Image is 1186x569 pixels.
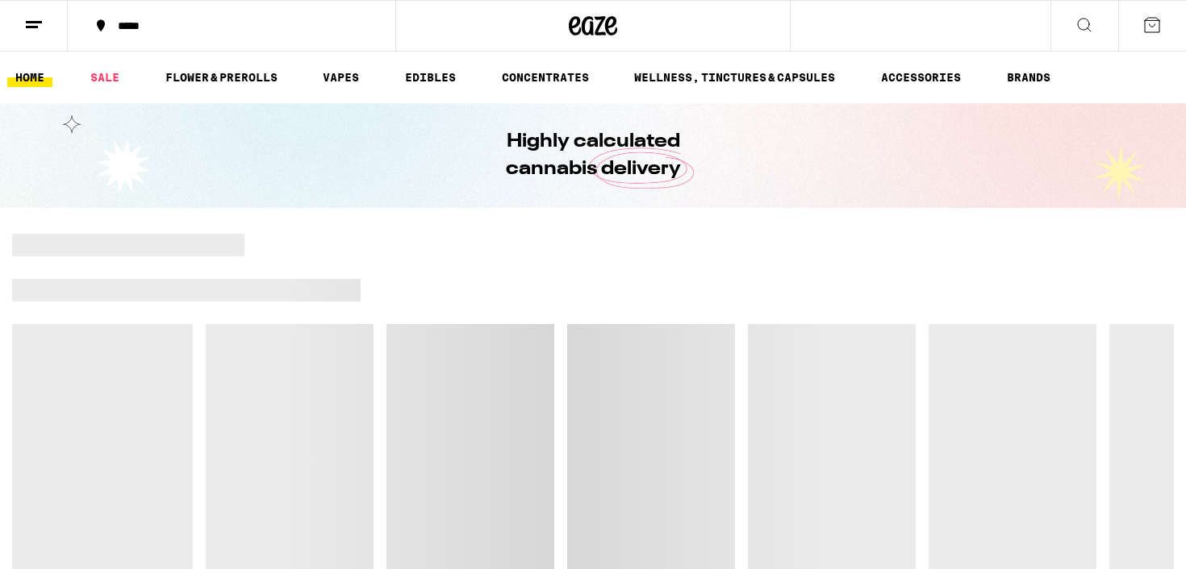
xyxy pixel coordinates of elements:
[7,68,52,87] a: HOME
[315,68,367,87] a: VAPES
[157,68,286,87] a: FLOWER & PREROLLS
[873,68,969,87] a: ACCESSORIES
[626,68,843,87] a: WELLNESS, TINCTURES & CAPSULES
[999,68,1059,87] a: BRANDS
[494,68,597,87] a: CONCENTRATES
[460,128,726,183] h1: Highly calculated cannabis delivery
[397,68,464,87] a: EDIBLES
[82,68,127,87] a: SALE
